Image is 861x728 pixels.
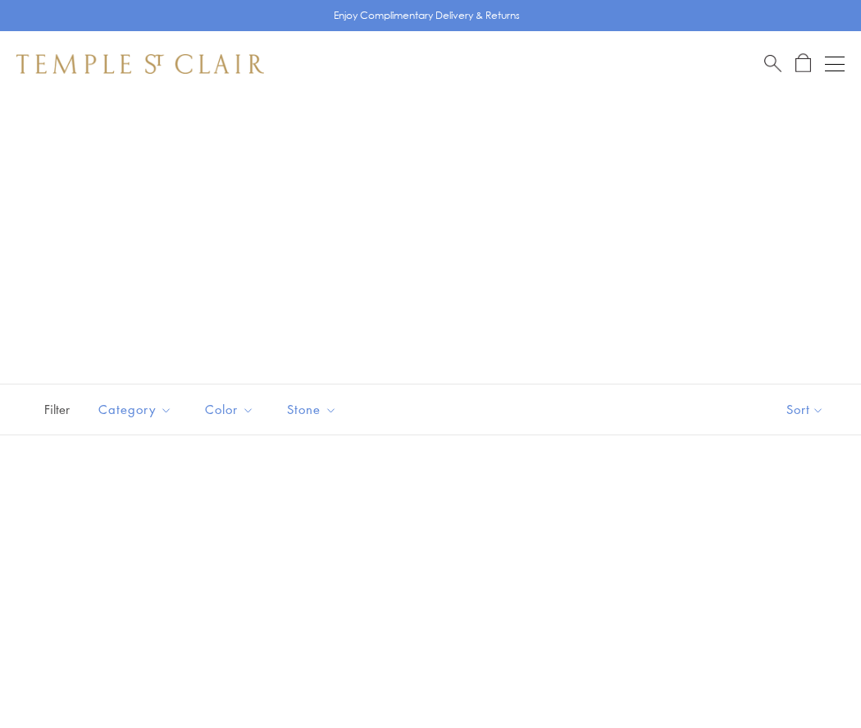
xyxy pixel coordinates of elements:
[749,384,861,435] button: Show sort by
[197,399,266,420] span: Color
[16,54,264,74] img: Temple St. Clair
[279,399,349,420] span: Stone
[90,399,184,420] span: Category
[334,7,520,24] p: Enjoy Complimentary Delivery & Returns
[193,391,266,428] button: Color
[275,391,349,428] button: Stone
[795,53,811,74] a: Open Shopping Bag
[86,391,184,428] button: Category
[825,54,845,74] button: Open navigation
[764,53,781,74] a: Search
